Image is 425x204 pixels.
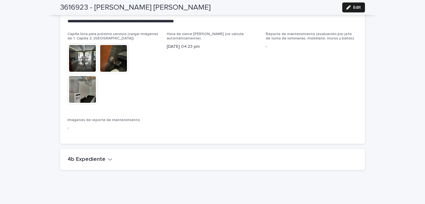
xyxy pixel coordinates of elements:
button: Edit [342,2,365,12]
span: Reporte de mantenimiento (evaluación por jefe de turno de luminarias, mobiliario, muros y baños) [266,32,354,40]
span: Imágenes de reporte de mantenimiento [68,118,140,122]
h2: 4b Expediente [68,156,105,163]
button: 4b Expediente [68,156,112,163]
p: [DATE] 04:23 pm [167,43,259,50]
span: Capilla lista para próximo servicio (cargar imágenes de 1. Capilla 2. [GEOGRAPHIC_DATA]) [68,32,158,40]
span: Edit [353,5,361,10]
h2: 3616923 - [PERSON_NAME] [PERSON_NAME] [60,3,211,12]
span: Hora de cierre [PERSON_NAME] (se calcula automáticamente) [167,32,244,40]
p: - [266,43,357,50]
p: - [68,125,159,131]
